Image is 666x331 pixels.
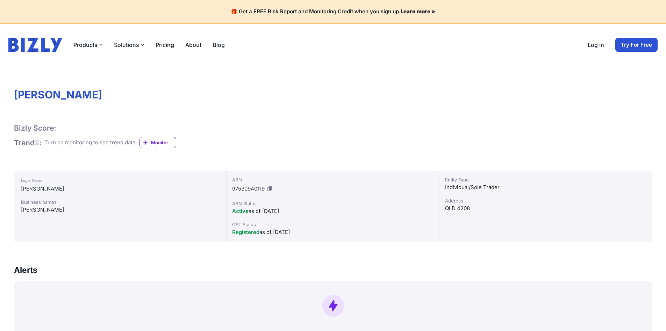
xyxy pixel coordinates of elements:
a: Try For Free [615,38,658,52]
div: GST Status [232,221,433,228]
a: Monitor [139,137,176,148]
h1: [PERSON_NAME] [14,88,652,101]
button: Products [73,41,103,49]
div: ABN [232,176,433,183]
span: Active [232,208,249,214]
button: Solutions [114,41,144,49]
h4: 🎁 Get a FREE Risk Report and Monitoring Credit when you sign up. [8,8,658,15]
a: Pricing [156,41,174,49]
div: Turn on monitoring to see trend data. [44,139,137,147]
div: Business names [21,199,219,206]
span: Registered [232,229,259,235]
a: Learn more » [401,8,435,15]
div: Entity Type [445,176,646,183]
div: Individual/Sole Trader [445,183,646,192]
div: QLD 4208 [445,204,646,213]
div: as of [DATE] [232,228,433,236]
a: Blog [213,41,225,49]
span: Monitor [151,139,176,146]
div: ABN Status [232,200,433,207]
div: [PERSON_NAME] [21,206,219,214]
div: as of [DATE] [232,207,433,215]
span: 97530940119 [232,185,265,192]
div: [PERSON_NAME] [21,185,219,193]
a: About [185,41,201,49]
div: Address [445,197,646,204]
h1: Bizly Score: [14,123,56,133]
div: Legal Name [21,176,219,185]
h1: Trend : [14,138,42,147]
a: Log in [588,41,604,49]
h3: Alerts [14,264,37,276]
